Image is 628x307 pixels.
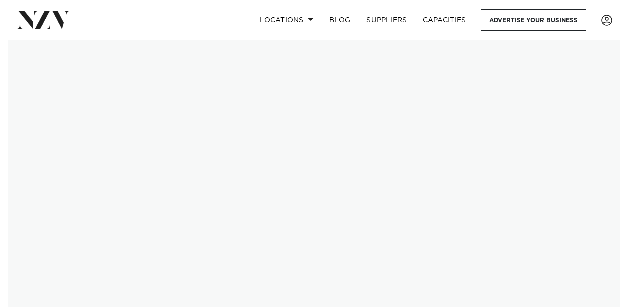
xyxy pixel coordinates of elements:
a: Locations [252,9,321,31]
img: nzv-logo.png [16,11,70,29]
a: BLOG [321,9,358,31]
a: Capacities [415,9,474,31]
a: SUPPLIERS [358,9,415,31]
a: Advertise your business [481,9,586,31]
